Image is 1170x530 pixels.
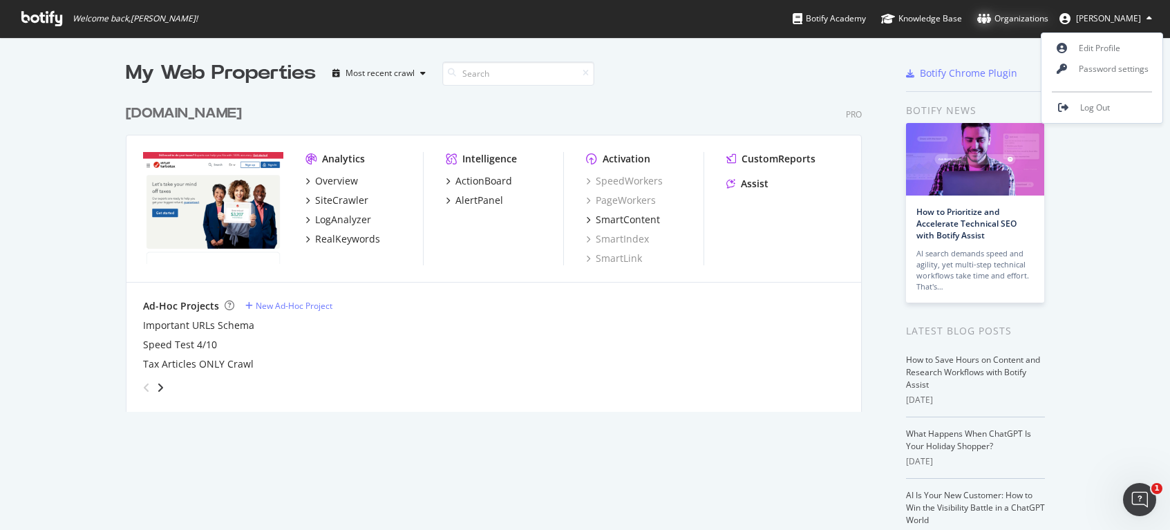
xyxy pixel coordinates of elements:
[315,174,358,188] div: Overview
[586,174,663,188] a: SpeedWorkers
[906,323,1045,339] div: Latest Blog Posts
[305,193,368,207] a: SiteCrawler
[1041,38,1162,59] a: Edit Profile
[726,152,815,166] a: CustomReports
[315,193,368,207] div: SiteCrawler
[906,354,1040,390] a: How to Save Hours on Content and Research Workflows with Botify Assist
[155,381,165,395] div: angle-right
[1048,8,1163,30] button: [PERSON_NAME]
[315,232,380,246] div: RealKeywords
[143,357,254,371] a: Tax Articles ONLY Crawl
[305,232,380,246] a: RealKeywords
[1041,59,1162,79] a: Password settings
[793,12,866,26] div: Botify Academy
[596,213,660,227] div: SmartContent
[322,152,365,166] div: Analytics
[977,12,1048,26] div: Organizations
[920,66,1017,80] div: Botify Chrome Plugin
[586,213,660,227] a: SmartContent
[1080,102,1110,113] span: Log Out
[455,193,503,207] div: AlertPanel
[906,428,1031,452] a: What Happens When ChatGPT Is Your Holiday Shopper?
[245,300,332,312] a: New Ad-Hoc Project
[906,103,1045,118] div: Botify news
[346,69,415,77] div: Most recent crawl
[726,177,768,191] a: Assist
[906,455,1045,468] div: [DATE]
[916,206,1017,241] a: How to Prioritize and Accelerate Technical SEO with Botify Assist
[906,66,1017,80] a: Botify Chrome Plugin
[126,104,242,124] div: [DOMAIN_NAME]
[881,12,962,26] div: Knowledge Base
[586,193,656,207] a: PageWorkers
[742,152,815,166] div: CustomReports
[126,87,873,412] div: grid
[906,123,1044,196] img: How to Prioritize and Accelerate Technical SEO with Botify Assist
[846,108,862,120] div: Pro
[1041,97,1162,118] a: Log Out
[603,152,650,166] div: Activation
[143,299,219,313] div: Ad-Hoc Projects
[1123,483,1156,516] iframe: Intercom live chat
[586,232,649,246] a: SmartIndex
[315,213,371,227] div: LogAnalyzer
[1151,483,1162,494] span: 1
[916,248,1034,292] div: AI search demands speed and agility, yet multi-step technical workflows take time and effort. Tha...
[143,319,254,332] a: Important URLs Schema
[442,61,594,86] input: Search
[741,177,768,191] div: Assist
[446,193,503,207] a: AlertPanel
[126,59,316,87] div: My Web Properties
[446,174,512,188] a: ActionBoard
[455,174,512,188] div: ActionBoard
[305,174,358,188] a: Overview
[906,489,1045,526] a: AI Is Your New Customer: How to Win the Visibility Battle in a ChatGPT World
[256,300,332,312] div: New Ad-Hoc Project
[1076,12,1141,24] span: Sylvia Huang
[462,152,517,166] div: Intelligence
[143,152,283,264] img: turbotax.intuit.com
[305,213,371,227] a: LogAnalyzer
[126,104,247,124] a: [DOMAIN_NAME]
[73,13,198,24] span: Welcome back, [PERSON_NAME] !
[586,252,642,265] a: SmartLink
[327,62,431,84] button: Most recent crawl
[906,394,1045,406] div: [DATE]
[138,377,155,399] div: angle-left
[143,338,217,352] a: Speed Test 4/10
